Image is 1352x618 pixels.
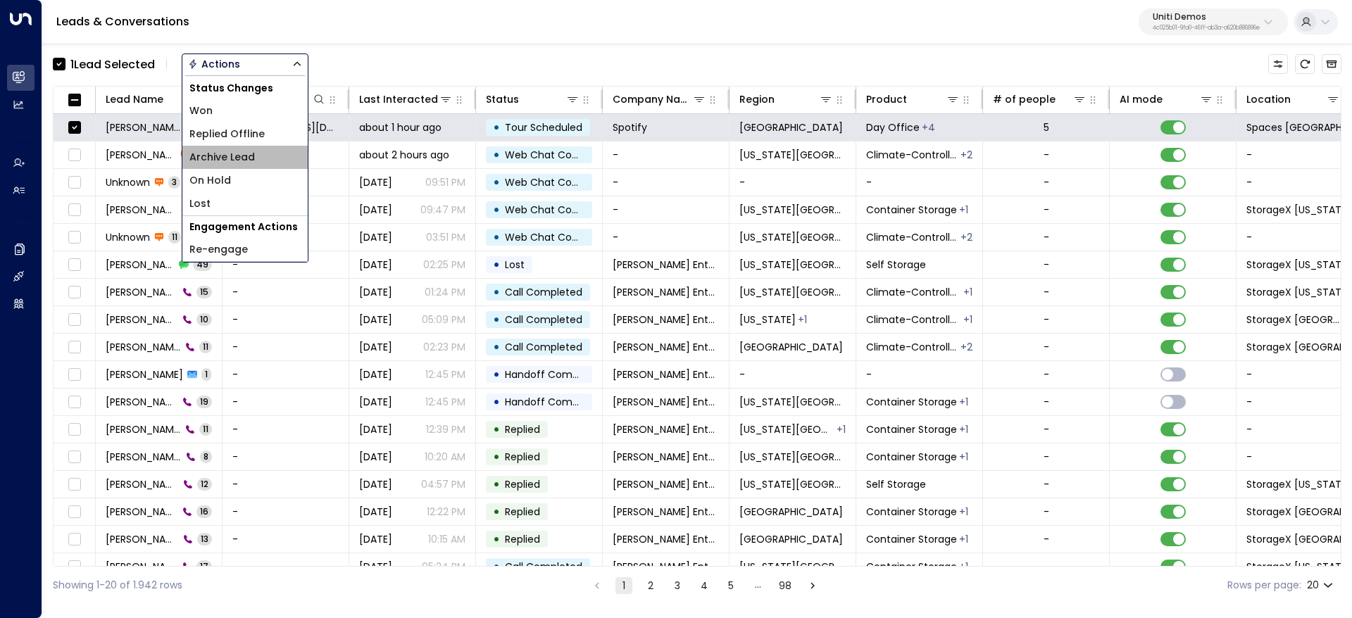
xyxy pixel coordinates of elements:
[739,313,796,327] span: California
[1044,505,1049,519] div: -
[106,450,182,464] span: Marcus Lowe
[749,577,766,594] div: …
[613,91,706,108] div: Company Name
[993,91,1087,108] div: # of people
[1120,91,1163,108] div: AI mode
[223,471,349,498] td: -
[56,13,189,30] a: Leads & Conversations
[1307,575,1336,595] div: 20
[804,577,821,594] button: Go to next page
[106,422,181,436] span: Marcus Lowe
[425,285,465,299] p: 01:24 PM
[427,505,465,519] p: 12:22 PM
[798,313,807,327] div: San Francisco
[1044,422,1049,436] div: -
[1044,120,1049,134] div: 5
[1153,25,1260,31] p: 4c025b01-9fa0-46ff-ab3a-a620b886896e
[106,120,181,134] span: Valentina Colugnatti
[223,279,349,305] td: -
[613,532,719,546] span: Johnson Enterprises
[106,340,181,354] span: Marcus Lowe
[993,91,1056,108] div: # of people
[486,91,519,108] div: Status
[866,505,957,519] span: Container Storage
[588,576,822,594] nav: pagination navigation
[422,313,465,327] p: 05:09 PM
[65,174,83,191] span: Toggle select row
[106,395,178,409] span: Marcus Lowe
[1044,477,1049,491] div: -
[426,230,465,244] p: 03:51 PM
[866,91,960,108] div: Product
[739,422,835,436] span: New York City
[70,56,155,73] div: 1 Lead Selected
[505,367,604,381] span: Handoff Completed
[106,505,178,519] span: Marcus Lowe
[739,505,843,519] span: San Francisco
[359,532,392,546] span: Aug 27, 2025
[106,203,177,217] span: Mike Smith
[65,229,83,246] span: Toggle select row
[739,120,843,134] span: Paris
[505,532,540,546] span: Replied
[613,258,719,272] span: Johnson Enterprises
[866,148,959,162] span: Climate-Controlled Storage
[359,340,392,354] span: Sep 18, 2025
[739,230,846,244] span: New York City
[168,176,180,188] span: 3
[1044,340,1049,354] div: -
[739,258,846,272] span: New York City
[669,577,686,594] button: Go to page 3
[223,553,349,580] td: -
[1044,148,1049,162] div: -
[505,175,614,189] span: Web Chat Completed
[189,103,213,118] span: Won
[696,577,713,594] button: Go to page 4
[106,532,179,546] span: Marcus Lowe
[189,127,265,141] span: Replied Offline
[960,148,972,162] div: Container Storage,Self Storage
[493,280,500,304] div: •
[739,450,846,464] span: New York City
[493,472,500,496] div: •
[1044,258,1049,272] div: -
[197,533,212,545] span: 13
[505,258,525,272] span: Lost
[1246,560,1351,574] span: StorageX New York
[866,313,962,327] span: Climate-Controlled Storage
[959,395,968,409] div: Self Storage
[182,216,308,238] h1: Engagement Actions
[603,141,730,168] td: -
[613,91,692,108] div: Company Name
[106,258,175,272] span: Marcus Lowe
[866,285,962,299] span: Climate-Controlled Storage
[196,396,212,408] span: 19
[866,203,957,217] span: Container Storage
[493,527,500,551] div: •
[856,361,983,388] td: -
[959,422,968,436] div: Self Storage
[1044,450,1049,464] div: -
[1246,203,1351,217] span: StorageX New York
[613,285,719,299] span: Johnson Enterprises
[106,91,199,108] div: Lead Name
[505,120,582,134] span: Tour Scheduled
[493,198,500,222] div: •
[1295,54,1315,74] span: Refresh
[739,148,846,162] span: New York City
[613,450,719,464] span: Johnson Enterprises
[856,169,983,196] td: -
[65,503,83,521] span: Toggle select row
[65,476,83,493] span: Toggle select row
[422,560,465,574] p: 05:24 PM
[959,505,968,519] div: Self Storage
[739,340,843,354] span: San Francisco
[423,340,465,354] p: 02:23 PM
[1246,91,1291,108] div: Location
[65,558,83,576] span: Toggle select row
[493,555,500,579] div: •
[505,230,614,244] span: Web Chat Completed
[193,258,212,270] span: 49
[359,450,392,464] span: Sep 16, 2025
[730,361,856,388] td: -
